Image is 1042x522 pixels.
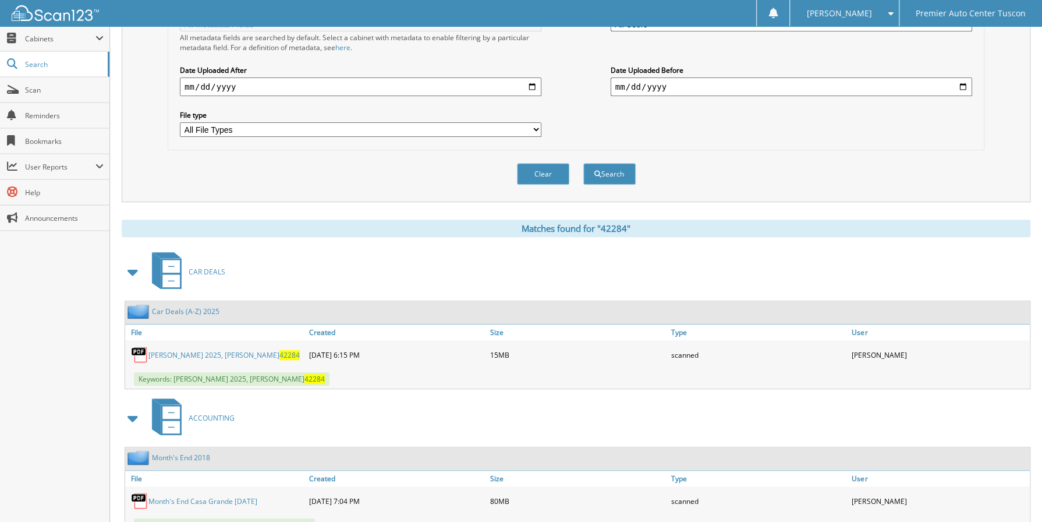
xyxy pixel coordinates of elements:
a: Type [668,471,849,486]
span: User Reports [25,162,95,172]
a: Created [306,325,487,340]
a: Size [487,471,668,486]
span: Announcements [25,213,104,223]
span: Cabinets [25,34,95,44]
div: scanned [668,489,849,513]
span: Help [25,188,104,197]
div: [DATE] 6:15 PM [306,343,487,366]
span: [PERSON_NAME] [806,10,871,17]
label: Date Uploaded Before [611,65,972,75]
a: File [125,325,306,340]
span: CAR DEALS [189,267,225,277]
div: scanned [668,343,849,366]
div: [PERSON_NAME] [849,489,1030,513]
button: Search [583,163,636,185]
a: Size [487,325,668,340]
div: Matches found for "42284" [122,220,1030,237]
div: 80MB [487,489,668,513]
a: Created [306,471,487,486]
div: 15MB [487,343,668,366]
span: Premier Auto Center Tuscon [916,10,1026,17]
span: Search [25,59,102,69]
label: Date Uploaded After [180,65,541,75]
a: [PERSON_NAME] 2025, [PERSON_NAME]42284 [148,350,300,360]
a: ACCOUNTING [145,395,235,441]
div: [DATE] 7:04 PM [306,489,487,513]
span: ACCOUNTING [189,413,235,423]
a: CAR DEALS [145,249,225,295]
button: Clear [517,163,569,185]
a: Month's End 2018 [152,453,210,463]
span: Bookmarks [25,136,104,146]
span: 42284 [279,350,300,360]
iframe: Chat Widget [984,466,1042,522]
img: folder2.png [127,304,152,319]
span: Keywords: [PERSON_NAME] 2025, [PERSON_NAME] [134,372,329,386]
a: Type [668,325,849,340]
span: 42284 [304,374,325,384]
input: start [180,77,541,96]
span: Scan [25,85,104,95]
input: end [611,77,972,96]
img: folder2.png [127,450,152,465]
img: scan123-logo-white.svg [12,5,99,21]
span: Reminders [25,111,104,121]
a: Car Deals (A-Z) 2025 [152,306,219,316]
a: Month's End Casa Grande [DATE] [148,496,257,506]
img: PDF.png [131,346,148,364]
label: File type [180,110,541,120]
div: [PERSON_NAME] [849,343,1030,366]
a: User [849,471,1030,486]
a: User [849,325,1030,340]
a: File [125,471,306,486]
div: All metadata fields are searched by default. Select a cabinet with metadata to enable filtering b... [180,33,541,52]
img: PDF.png [131,492,148,510]
a: here [335,43,350,52]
